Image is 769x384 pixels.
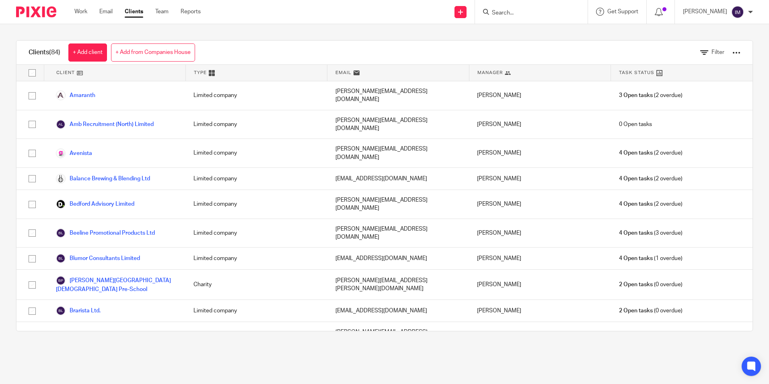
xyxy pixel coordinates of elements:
[185,322,327,351] div: Limited company
[56,228,66,238] img: svg%3E
[56,149,92,158] a: Avenista
[469,219,611,248] div: [PERSON_NAME]
[56,69,75,76] span: Client
[619,175,653,183] span: 4 Open tasks
[68,43,107,62] a: + Add client
[56,199,66,209] img: Deloitte.jpg
[469,190,611,219] div: [PERSON_NAME]
[194,69,207,76] span: Type
[477,69,503,76] span: Manager
[111,43,195,62] a: + Add from Companies House
[491,10,563,17] input: Search
[327,139,469,167] div: [PERSON_NAME][EMAIL_ADDRESS][DOMAIN_NAME]
[56,199,134,209] a: Bedford Advisory Limited
[56,254,66,263] img: svg%3E
[29,48,60,57] h1: Clients
[185,81,327,110] div: Limited company
[469,110,611,139] div: [PERSON_NAME]
[56,228,155,238] a: Beeline Promotional Products Ltd
[56,254,140,263] a: Blumor Consultants Limited
[56,276,66,285] img: svg%3E
[185,270,327,299] div: Charity
[731,6,744,19] img: svg%3E
[469,168,611,190] div: [PERSON_NAME]
[327,190,469,219] div: [PERSON_NAME][EMAIL_ADDRESS][DOMAIN_NAME]
[619,229,683,237] span: (3 overdue)
[619,307,653,315] span: 2 Open tasks
[335,69,352,76] span: Email
[185,248,327,269] div: Limited company
[56,306,101,316] a: Brarista Ltd.
[56,91,66,100] img: Logo.png
[181,8,201,16] a: Reports
[619,149,653,157] span: 4 Open tasks
[56,174,66,184] img: Logo.png
[56,149,66,158] img: MicrosoftTeams-image.png
[16,6,56,17] img: Pixie
[49,49,60,56] span: (84)
[185,190,327,219] div: Limited company
[56,120,66,129] img: svg%3E
[327,110,469,139] div: [PERSON_NAME][EMAIL_ADDRESS][DOMAIN_NAME]
[619,69,654,76] span: Task Status
[607,9,638,14] span: Get Support
[469,139,611,167] div: [PERSON_NAME]
[185,219,327,248] div: Limited company
[125,8,143,16] a: Clients
[56,174,150,184] a: Balance Brewing & Blending Ltd
[619,149,683,157] span: (2 overdue)
[619,91,683,99] span: (2 overdue)
[327,81,469,110] div: [PERSON_NAME][EMAIL_ADDRESS][DOMAIN_NAME]
[469,81,611,110] div: [PERSON_NAME]
[619,200,683,208] span: (2 overdue)
[469,322,611,351] div: [PERSON_NAME]
[56,91,95,100] a: Amaranth
[619,254,653,262] span: 4 Open tasks
[327,168,469,190] div: [EMAIL_ADDRESS][DOMAIN_NAME]
[25,65,40,81] input: Select all
[711,50,724,55] span: Filter
[469,248,611,269] div: [PERSON_NAME]
[99,8,113,16] a: Email
[327,322,469,351] div: [PERSON_NAME][EMAIL_ADDRESS][DOMAIN_NAME]
[619,200,653,208] span: 4 Open tasks
[56,120,154,129] a: Amb Recruitment (North) Limited
[327,219,469,248] div: [PERSON_NAME][EMAIL_ADDRESS][DOMAIN_NAME]
[683,8,727,16] p: [PERSON_NAME]
[619,281,683,289] span: (0 overdue)
[185,300,327,322] div: Limited company
[619,120,652,128] span: 0 Open tasks
[56,306,66,316] img: svg%3E
[619,307,683,315] span: (0 overdue)
[185,168,327,190] div: Limited company
[74,8,87,16] a: Work
[155,8,169,16] a: Team
[56,276,177,293] a: [PERSON_NAME][GEOGRAPHIC_DATA][DEMOGRAPHIC_DATA] Pre-School
[619,175,683,183] span: (2 overdue)
[619,281,653,289] span: 2 Open tasks
[469,300,611,322] div: [PERSON_NAME]
[327,300,469,322] div: [EMAIL_ADDRESS][DOMAIN_NAME]
[619,254,683,262] span: (1 overdue)
[619,91,653,99] span: 3 Open tasks
[185,110,327,139] div: Limited company
[327,270,469,299] div: [PERSON_NAME][EMAIL_ADDRESS][PERSON_NAME][DOMAIN_NAME]
[327,248,469,269] div: [EMAIL_ADDRESS][DOMAIN_NAME]
[619,229,653,237] span: 4 Open tasks
[185,139,327,167] div: Limited company
[469,270,611,299] div: [PERSON_NAME]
